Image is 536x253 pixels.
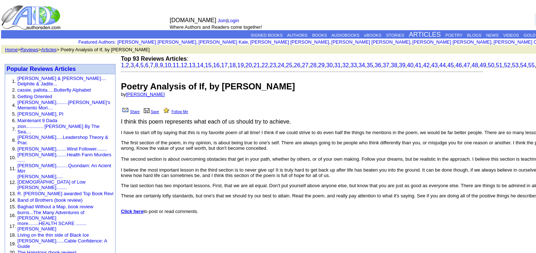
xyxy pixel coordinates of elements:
[326,62,333,68] a: 30
[237,62,244,68] a: 19
[5,47,150,52] font: > > > Poetry Analysis of If, by [PERSON_NAME]
[439,62,446,68] a: 44
[9,191,16,196] font: 13.
[9,232,16,238] font: 18.
[121,56,187,62] b: Top 93 Reviews Articles
[17,124,100,134] a: zion............. [PERSON_NAME] By The Sea....
[17,100,110,111] a: [PERSON_NAME].........[PERSON_NAME]'s Memento Mori....
[411,40,412,44] font: i
[165,62,171,68] a: 10
[472,62,478,68] a: 48
[205,62,211,68] a: 15
[488,62,494,68] a: 50
[155,62,158,68] a: 8
[121,209,198,214] font: to post or read comments.
[17,134,108,145] a: [PERSON_NAME].....Leadershop Theory & Prac
[504,62,511,68] a: 52
[122,107,129,113] img: share_page.gif
[512,62,519,68] a: 53
[413,39,491,45] a: [PERSON_NAME] [PERSON_NAME]
[162,110,188,114] a: Follow Me
[364,33,381,37] a: eBOOKS
[366,62,373,68] a: 35
[310,62,317,68] a: 28
[160,62,163,68] a: 9
[163,108,170,113] img: alert.jpg
[121,81,295,91] font: Poetry Analysis of If, by [PERSON_NAME]
[218,18,241,23] font: |
[524,33,536,37] a: GOLD
[342,62,349,68] a: 32
[447,62,454,68] a: 45
[249,40,250,44] font: i
[245,62,252,68] a: 20
[17,197,82,203] a: Band of Brothers (book review)
[286,62,292,68] a: 25
[350,62,357,68] a: 33
[399,62,405,68] a: 39
[170,17,216,23] font: [DOMAIN_NAME]
[12,137,16,143] font: 8.
[229,62,236,68] a: 18
[170,24,262,30] font: Where Authors and Readers come together!
[17,76,106,87] a: [PERSON_NAME] & [PERSON_NAME].... Delphite & Jadite...
[17,146,107,152] a: [PERSON_NAME]........Wind Follower........
[391,62,397,68] a: 38
[12,118,16,123] font: 6.
[78,39,116,45] font: :
[17,232,89,238] a: Living on the thin side of Black Ice
[383,62,389,68] a: 37
[269,62,276,68] a: 23
[131,62,134,68] a: 3
[17,210,84,221] a: burns...The Many Adventures of [PERSON_NAME]
[334,62,341,68] a: 31
[17,87,91,93] a: cassie, pallota.....Butterfly Alphabet
[261,62,268,68] a: 22
[12,87,16,93] font: 2.
[143,107,151,113] img: library.gif
[12,126,16,132] font: 7.
[12,79,16,84] font: 1.
[117,39,196,45] a: [PERSON_NAME] [PERSON_NAME]
[332,33,360,37] a: AUDIOBOOKS
[20,47,38,52] a: Reviews
[17,94,52,99] a: Getting Oriented
[9,204,16,209] font: 15.
[197,62,203,68] a: 14
[358,62,365,68] a: 34
[121,62,124,68] a: 1
[17,204,93,209] a: Baghad Without a Map, book review
[143,110,159,114] a: Save
[17,111,63,117] a: [PERSON_NAME], PI
[199,39,248,45] a: [PERSON_NAME] Kale
[17,118,57,123] a: Maintenant 9 Dada
[17,238,107,249] a: [PERSON_NAME]......Cable Confidence: A Guide
[9,180,16,185] font: 12.
[198,40,198,44] font: i
[150,62,153,68] a: 7
[467,33,482,37] a: BLOGS
[121,119,291,125] font: I think this poem represents what each of us should try to achieve.
[407,62,414,68] a: 40
[7,66,76,72] a: Popular Reviews Articles
[218,18,226,23] a: Join
[486,33,499,37] a: NEWS
[17,191,113,196] a: R. [PERSON_NAME] awarded Top Book Revi
[135,62,139,68] a: 4
[17,152,111,163] a: [PERSON_NAME]........Health Farm Murders ......
[318,62,325,68] a: 29
[189,62,195,68] a: 13
[12,111,16,117] font: 5.
[294,62,300,68] a: 26
[9,241,16,246] font: 19.
[181,62,187,68] a: 12
[330,40,331,44] font: i
[520,62,527,68] a: 54
[12,146,16,152] font: 9.
[12,94,16,99] font: 3.
[463,62,470,68] a: 47
[126,92,165,97] a: [PERSON_NAME]
[121,110,140,114] a: Share
[302,62,308,68] a: 27
[140,62,143,68] a: 5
